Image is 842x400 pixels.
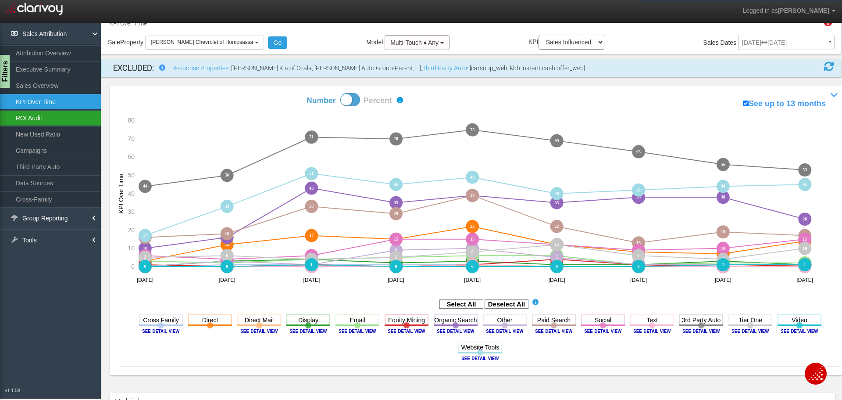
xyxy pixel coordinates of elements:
[743,101,749,106] input: See up to 13 months
[472,262,474,267] text: 1
[804,216,808,221] text: 26
[722,195,726,199] text: 38
[143,235,147,240] text: 16
[639,262,641,267] text: 1
[128,245,135,252] text: 10
[804,246,808,251] text: 10
[394,211,399,216] text: 29
[722,229,726,234] text: 19
[311,253,313,258] text: 6
[637,187,642,192] text: 42
[539,35,604,50] select: KPI
[310,185,314,190] text: 43
[137,277,153,283] text: [DATE]
[390,39,439,46] span: Multi-Touch ♦ Any
[742,7,778,14] span: Logged in as
[557,262,559,267] text: 1
[528,35,604,50] label: KPI
[721,39,737,46] span: Dates
[639,248,641,252] text: 9
[396,248,398,252] text: 9
[108,39,120,46] span: Sale
[144,259,146,263] text: 3
[804,167,808,172] text: 53
[472,259,474,263] text: 3
[228,65,421,72] span: : [[PERSON_NAME] Kia of Ocala, [PERSON_NAME] Auto Group-Parent, ...]
[385,35,450,50] button: Multi-Touch ♦ Any
[310,171,314,176] text: 51
[804,238,808,243] text: 14
[804,237,808,241] text: 15
[471,193,475,198] text: 39
[128,135,135,142] text: 70
[131,263,135,270] text: 0
[311,257,313,262] text: 4
[226,257,228,262] text: 4
[226,264,228,269] text: 0
[723,251,725,256] text: 7
[703,39,719,46] span: Sales
[143,233,147,238] text: 17
[143,246,147,251] text: 10
[471,246,475,251] text: 10
[128,226,135,233] text: 20
[145,36,264,49] button: [PERSON_NAME] Chevrolet of Homosassa
[465,277,482,283] text: [DATE]
[310,233,314,238] text: 17
[637,149,642,154] text: 63
[268,36,288,49] button: Go
[472,264,474,269] text: 0
[422,65,467,72] a: Third Party Auto
[631,277,648,283] text: [DATE]
[225,231,229,236] text: 18
[805,260,807,265] text: 2
[805,264,807,269] text: 0
[637,195,642,199] text: 38
[549,277,566,283] text: [DATE]
[471,237,475,241] text: 15
[225,242,229,247] text: 12
[743,98,826,110] label: See up to 13 months
[555,224,560,229] text: 22
[555,138,560,143] text: 69
[722,246,726,251] text: 10
[113,63,154,72] strong: EXCLUDED:
[804,182,808,187] text: 45
[472,253,474,258] text: 6
[311,264,313,269] text: 0
[722,184,726,188] text: 44
[471,127,475,132] text: 75
[555,200,560,205] text: 35
[639,264,641,269] text: 0
[225,173,229,177] text: 50
[144,264,146,269] text: 0
[388,277,405,283] text: [DATE]
[555,191,560,196] text: 40
[798,277,814,283] text: [DATE]
[396,264,398,269] text: 0
[471,224,475,229] text: 22
[828,89,841,102] i: Show / Hide Performance Chart
[128,208,135,215] text: 30
[172,64,760,72] h2: ,
[472,249,474,254] text: 8
[151,39,253,45] span: [PERSON_NAME] Chevrolet of Homosassa
[557,255,559,259] text: 5
[394,237,399,241] text: 15
[128,172,135,179] text: 50
[225,204,229,209] text: 33
[394,182,399,187] text: 45
[723,257,725,262] text: 4
[723,262,725,267] text: 1
[172,65,228,72] a: Response Properties
[128,190,135,197] text: 40
[557,257,559,262] text: 4
[128,117,135,124] text: 80
[804,233,808,238] text: 17
[778,7,829,14] span: [PERSON_NAME]
[144,255,146,259] text: 5
[639,253,641,258] text: 6
[226,253,228,258] text: 6
[225,235,229,240] text: 16
[467,65,585,72] span: : [carsoup_web, kbb instant cash offer_web]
